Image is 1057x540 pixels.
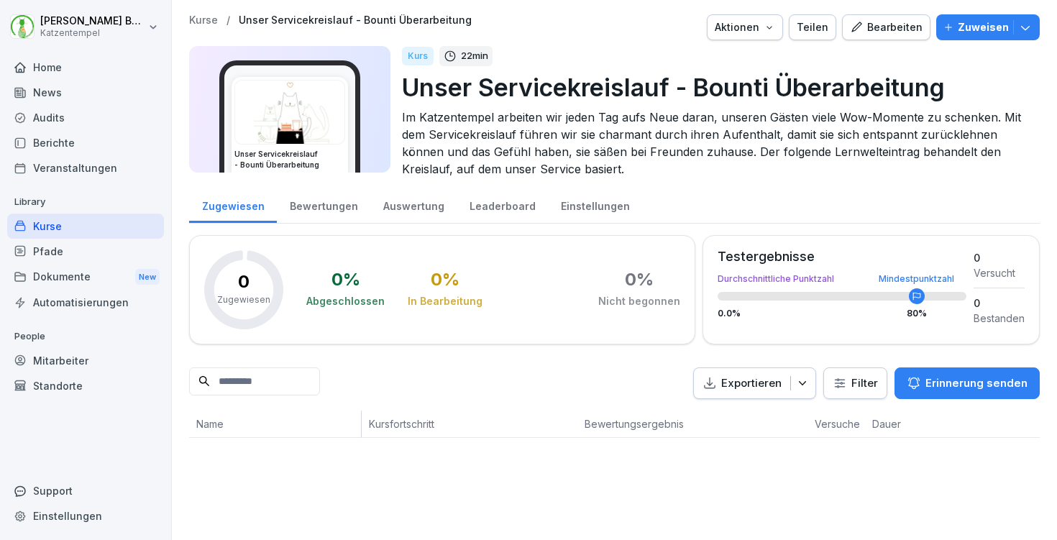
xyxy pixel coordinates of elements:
p: People [7,325,164,348]
div: Mindestpunktzahl [879,275,954,283]
button: Zuweisen [936,14,1040,40]
button: Aktionen [707,14,783,40]
a: Mitarbeiter [7,348,164,373]
div: 0 [974,250,1025,265]
img: s5qnd9q1m875ulmi6z3g1v03.png [235,81,344,144]
div: Abgeschlossen [306,294,385,308]
div: Testergebnisse [718,250,966,263]
p: Erinnerung senden [925,375,1028,391]
div: Durchschnittliche Punktzahl [718,275,966,283]
button: Filter [824,368,887,399]
button: Erinnerung senden [894,367,1040,399]
p: Im Katzentempel arbeiten wir jeden Tag aufs Neue daran, unseren Gästen viele Wow-Momente zu schen... [402,109,1028,178]
div: 0 % [625,271,654,288]
a: Audits [7,105,164,130]
p: [PERSON_NAME] Benedix [40,15,145,27]
p: Dauer [872,416,930,431]
a: Berichte [7,130,164,155]
a: Einstellungen [7,503,164,528]
div: Filter [833,376,878,390]
a: Home [7,55,164,80]
a: Kurse [7,214,164,239]
a: Bewertungen [277,186,370,223]
p: Kursfortschritt [369,416,570,431]
p: Bewertungsergebnis [585,416,800,431]
p: Unser Servicekreislauf - Bounti Überarbeitung [402,69,1028,106]
p: Zuweisen [958,19,1009,35]
div: Teilen [797,19,828,35]
p: Exportieren [721,375,782,392]
a: DokumenteNew [7,264,164,290]
div: 80 % [907,309,927,318]
p: Name [196,416,354,431]
div: Versucht [974,265,1025,280]
p: / [226,14,230,27]
p: Zugewiesen [217,293,270,306]
div: Dokumente [7,264,164,290]
a: Pfade [7,239,164,264]
button: Teilen [789,14,836,40]
div: 0 % [331,271,360,288]
div: 0 % [431,271,459,288]
a: Einstellungen [548,186,642,223]
div: New [135,269,160,285]
button: Exportieren [693,367,816,400]
button: Bearbeiten [842,14,930,40]
div: Support [7,478,164,503]
p: 22 min [461,49,488,63]
p: Library [7,191,164,214]
a: Zugewiesen [189,186,277,223]
div: Kurs [402,47,434,65]
a: Auswertung [370,186,457,223]
div: Bestanden [974,311,1025,326]
div: Nicht begonnen [598,294,680,308]
div: Bearbeiten [850,19,923,35]
a: News [7,80,164,105]
a: Kurse [189,14,218,27]
a: Automatisierungen [7,290,164,315]
div: Aktionen [715,19,775,35]
p: 0 [238,273,250,290]
a: Veranstaltungen [7,155,164,180]
a: Leaderboard [457,186,548,223]
p: Versuche [815,416,858,431]
div: In Bearbeitung [408,294,482,308]
h3: Unser Servicekreislauf - Bounti Überarbeitung [234,149,345,170]
a: Standorte [7,373,164,398]
div: 0.0 % [718,309,966,318]
p: Katzentempel [40,28,145,38]
a: Unser Servicekreislauf - Bounti Überarbeitung [239,14,472,27]
div: 0 [974,296,1025,311]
